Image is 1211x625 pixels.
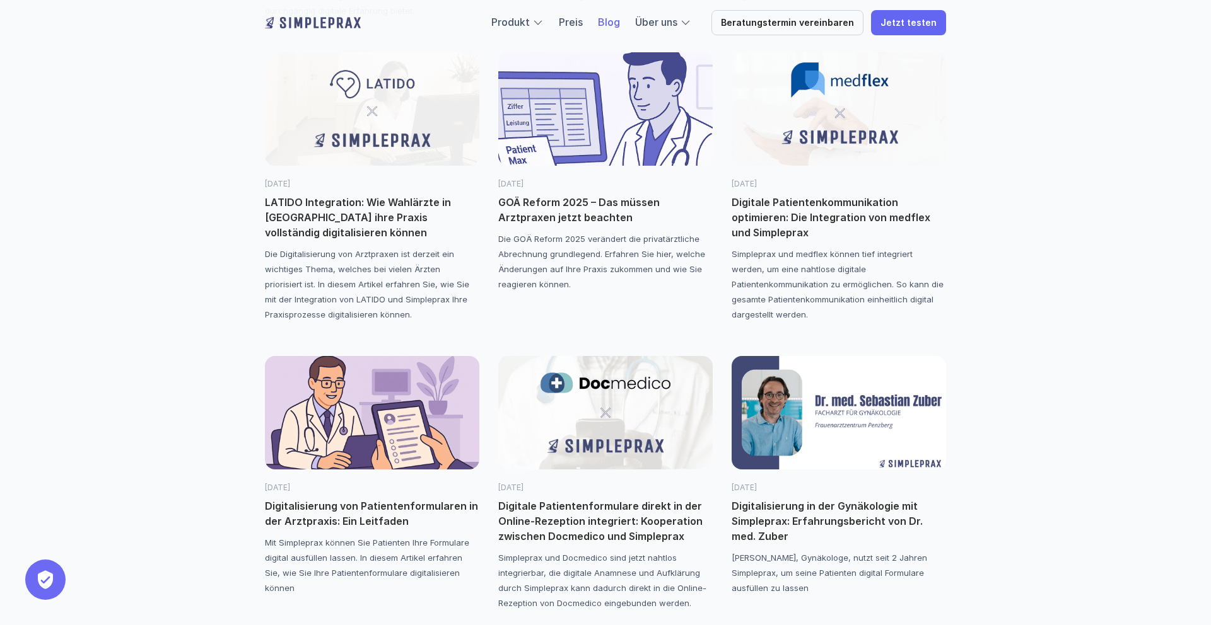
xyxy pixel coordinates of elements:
[732,498,946,544] p: Digitalisierung in der Gynäkologie mit Simpleprax: Erfahrungsbericht von Dr. med. Zuber
[732,52,946,322] a: [DATE]Digitale Patientenkommunikation optimieren: Die Integration von medflex und SimplepraxSimpl...
[498,231,713,292] p: Die GOÄ Reform 2025 verändert die privatärztliche Abrechnung grundlegend. Erfahren Sie hier, welc...
[880,18,937,28] p: Jetzt testen
[871,10,946,35] a: Jetzt testen
[265,52,479,322] a: Latido x Simpleprax[DATE]LATIDO Integration: Wie Wahlärzte in [GEOGRAPHIC_DATA] ihre Praxis volls...
[732,178,946,190] p: [DATE]
[265,246,479,322] p: Die Digitalisierung von Arztpraxen ist derzeit ein wichtiges Thema, welches bei vielen Ärzten pri...
[732,195,946,240] p: Digitale Patientenkommunikation optimieren: Die Integration von medflex und Simpleprax
[498,356,713,611] a: [DATE]Digitale Patientenformulare direkt in der Online-Rezeption integriert: Kooperation zwischen...
[498,52,713,166] img: GOÄ Reform 2025
[265,356,479,595] a: [DATE]Digitalisierung von Patientenformularen in der Arztpraxis: Ein LeitfadenMit Simpleprax könn...
[498,178,713,190] p: [DATE]
[635,16,677,28] a: Über uns
[265,195,479,240] p: LATIDO Integration: Wie Wahlärzte in [GEOGRAPHIC_DATA] ihre Praxis vollständig digitalisieren können
[721,18,854,28] p: Beratungstermin vereinbaren
[498,482,713,493] p: [DATE]
[491,16,530,28] a: Produkt
[732,246,946,322] p: Simpleprax und medflex können tief integriert werden, um eine nahtlose digitale Patientenkommunik...
[598,16,620,28] a: Blog
[559,16,583,28] a: Preis
[732,356,946,595] a: [DATE]Digitalisierung in der Gynäkologie mit Simpleprax: Erfahrungsbericht von Dr. med. Zuber[PER...
[265,482,479,493] p: [DATE]
[498,52,713,292] a: GOÄ Reform 2025[DATE]GOÄ Reform 2025 – Das müssen Arztpraxen jetzt beachtenDie GOÄ Reform 2025 ve...
[498,550,713,611] p: Simpleprax und Docmedico sind jetzt nahtlos integrierbar, die digitale Anamnese und Aufklärung du...
[498,498,713,544] p: Digitale Patientenformulare direkt in der Online-Rezeption integriert: Kooperation zwischen Docme...
[498,195,713,225] p: GOÄ Reform 2025 – Das müssen Arztpraxen jetzt beachten
[265,52,479,166] img: Latido x Simpleprax
[711,10,863,35] a: Beratungstermin vereinbaren
[265,498,479,529] p: Digitalisierung von Patientenformularen in der Arztpraxis: Ein Leitfaden
[732,482,946,493] p: [DATE]
[265,178,479,190] p: [DATE]
[732,550,946,595] p: [PERSON_NAME], Gynäkologe, nutzt seit 2 Jahren Simpleprax, um seine Patienten digital Formulare a...
[265,535,479,595] p: Mit Simpleprax können Sie Patienten Ihre Formulare digital ausfüllen lassen. In diesem Artikel er...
